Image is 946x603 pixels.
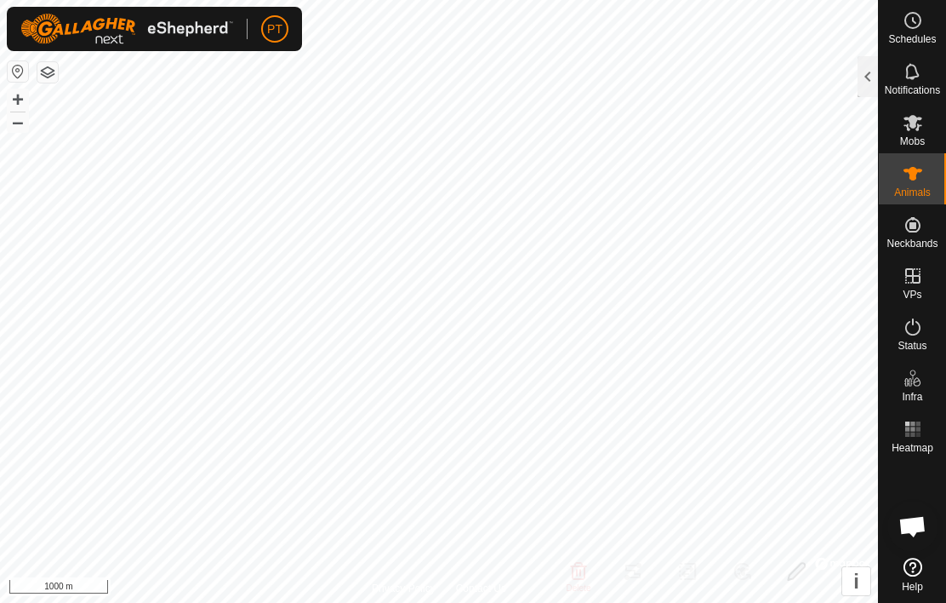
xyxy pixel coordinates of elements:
[20,14,233,44] img: Gallagher Logo
[900,136,925,146] span: Mobs
[879,551,946,599] a: Help
[842,567,870,595] button: i
[372,581,436,596] a: Privacy Policy
[902,392,922,402] span: Infra
[267,20,282,38] span: PT
[886,238,937,249] span: Neckbands
[894,187,931,198] span: Animals
[892,443,933,453] span: Heatmap
[8,89,28,110] button: +
[37,62,58,83] button: Map Layers
[903,290,921,300] span: VPs
[456,581,506,596] a: Contact Us
[853,570,859,593] span: i
[8,61,28,82] button: Reset Map
[898,341,926,351] span: Status
[888,34,936,44] span: Schedules
[887,501,938,552] div: Open chat
[8,112,28,132] button: –
[885,85,940,95] span: Notifications
[902,582,923,592] span: Help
